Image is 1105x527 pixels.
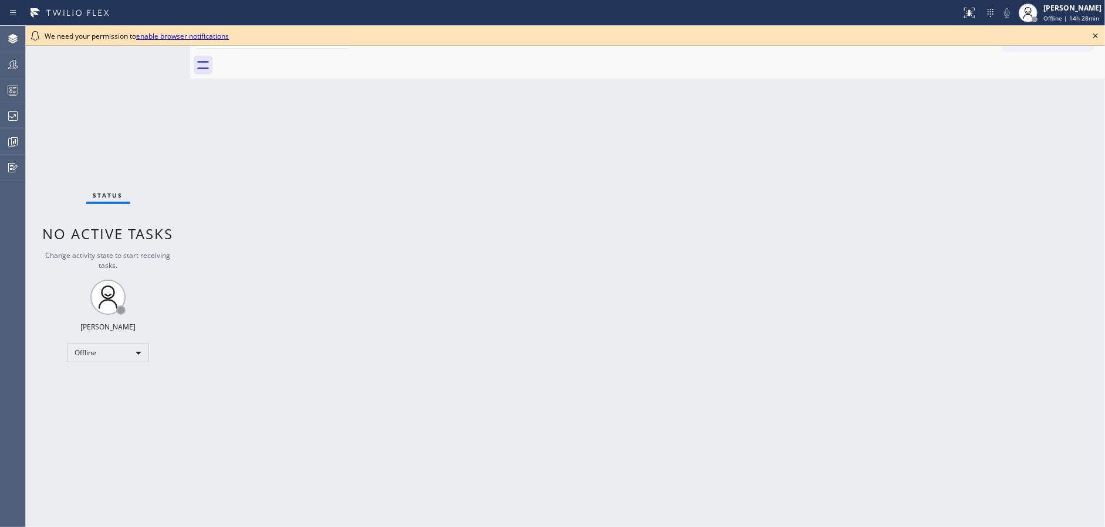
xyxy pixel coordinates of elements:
span: We need your permission to [45,31,229,41]
button: Mute [999,5,1015,21]
div: Offline [67,344,149,362]
div: [PERSON_NAME] [80,322,136,332]
span: Change activity state to start receiving tasks. [46,250,171,270]
div: [PERSON_NAME] [1043,3,1101,13]
a: enable browser notifications [136,31,229,41]
span: Offline | 14h 28min [1043,14,1099,22]
span: Status [93,191,123,199]
span: No active tasks [43,224,174,243]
